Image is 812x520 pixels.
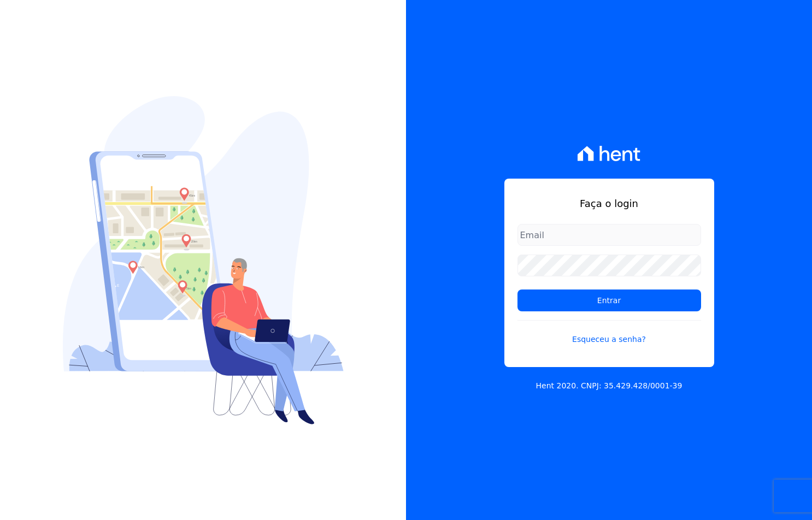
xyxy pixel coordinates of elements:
a: Esqueceu a senha? [517,320,701,345]
img: Login [63,96,344,424]
p: Hent 2020. CNPJ: 35.429.428/0001-39 [536,380,682,392]
input: Entrar [517,289,701,311]
h1: Faça o login [517,196,701,211]
input: Email [517,224,701,246]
